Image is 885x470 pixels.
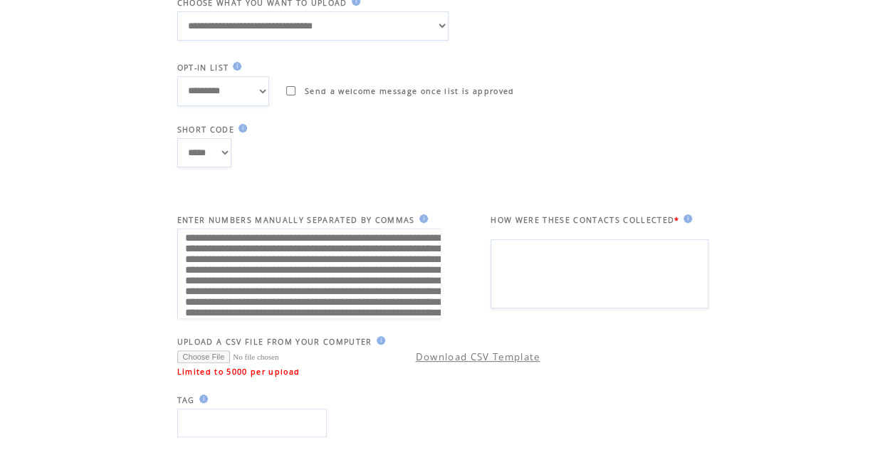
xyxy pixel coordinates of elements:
img: help.gif [415,214,428,223]
img: help.gif [195,395,208,403]
span: Limited to 5000 per upload [177,367,300,377]
span: TAG [177,395,195,405]
img: help.gif [234,124,247,132]
a: Download CSV Template [416,350,540,363]
span: HOW WERE THESE CONTACTS COLLECTED [491,215,674,225]
img: help.gif [679,214,692,223]
img: help.gif [229,62,241,70]
span: UPLOAD A CSV FILE FROM YOUR COMPUTER [177,337,372,347]
span: Send a welcome message once list is approved [305,86,515,96]
span: SHORT CODE [177,125,234,135]
span: OPT-IN LIST [177,63,229,73]
img: help.gif [372,336,385,345]
span: ENTER NUMBERS MANUALLY SEPARATED BY COMMAS [177,215,415,225]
